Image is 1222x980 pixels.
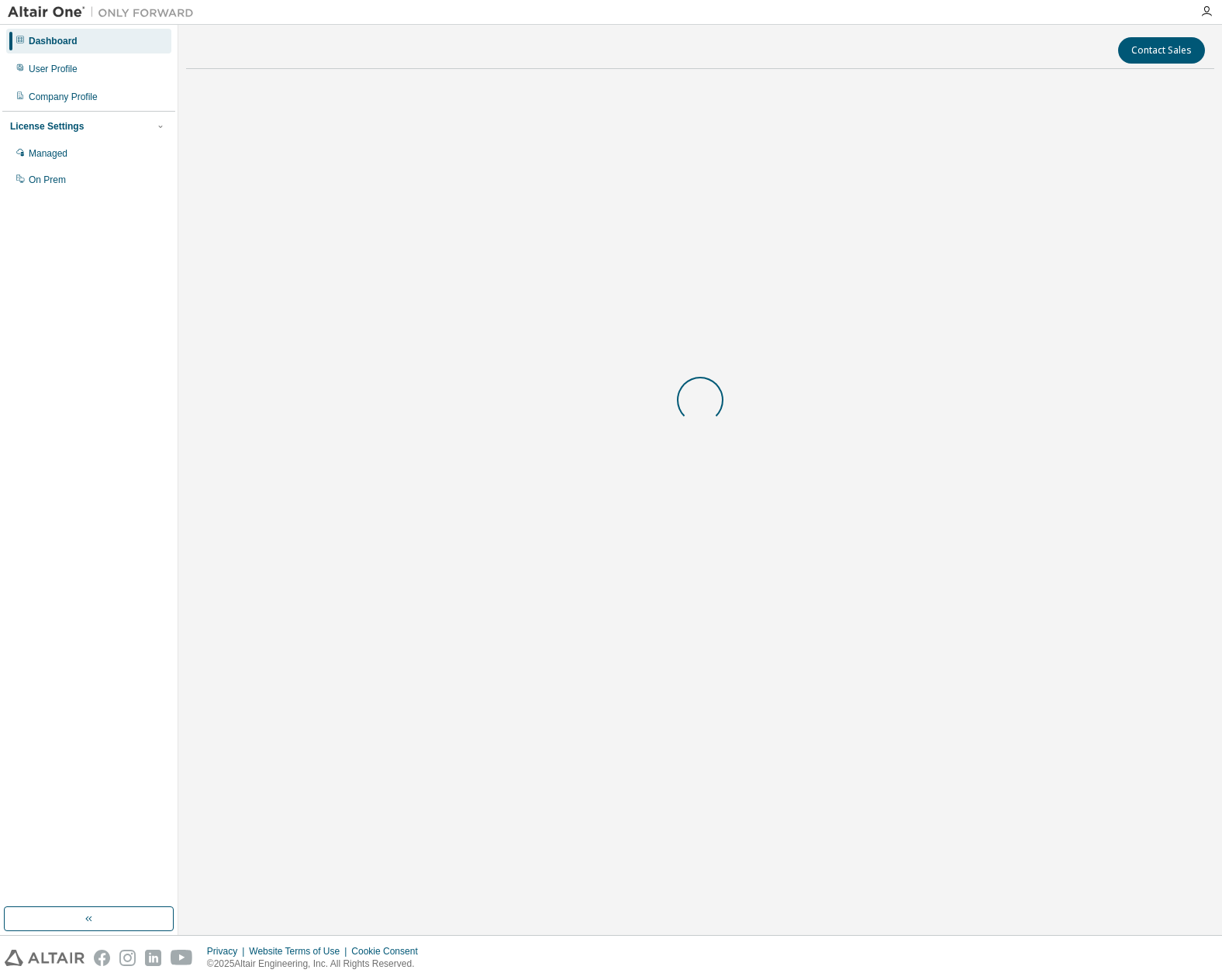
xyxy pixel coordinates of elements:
button: Contact Sales [1118,37,1205,64]
div: Privacy [207,945,249,958]
img: linkedin.svg [145,950,161,966]
img: altair_logo.svg [5,950,85,966]
div: User Profile [29,63,78,75]
img: Altair One [8,5,202,20]
img: facebook.svg [94,950,110,966]
div: Cookie Consent [351,945,426,958]
div: Company Profile [29,91,98,103]
div: On Prem [29,174,66,186]
img: instagram.svg [119,950,136,966]
div: Dashboard [29,35,78,47]
div: Managed [29,147,67,160]
p: © 2025 Altair Engineering, Inc. All Rights Reserved. [207,958,427,971]
div: License Settings [10,120,84,133]
div: Website Terms of Use [249,945,351,958]
img: youtube.svg [171,950,193,966]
